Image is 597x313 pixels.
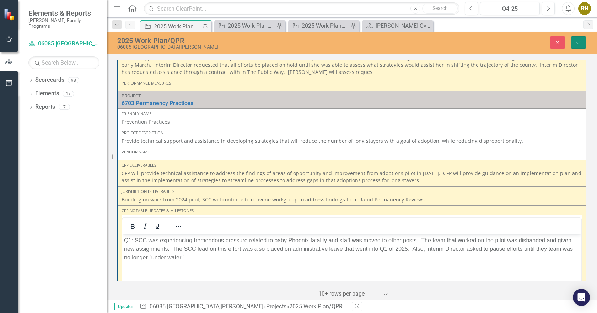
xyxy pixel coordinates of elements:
span: Prevention Practices [122,118,170,125]
div: CFP Deliverables [122,162,582,168]
button: Italic [139,221,151,231]
span: Search [432,5,448,11]
button: Search [422,4,458,14]
a: Elements [35,90,59,98]
div: Q4-25 [483,5,537,13]
a: Projects [266,303,286,310]
div: Performance Measures [122,80,582,86]
a: 2025 Work Plan/QPR [216,21,275,30]
a: 06085 [GEOGRAPHIC_DATA][PERSON_NAME] [28,40,99,48]
div: CFP Notable Updates & Milestones [122,208,582,214]
div: Vendor Name [122,149,582,155]
img: ClearPoint Strategy [3,7,16,21]
div: 2025 Work Plan/QPR [228,21,275,30]
button: Bold [127,221,139,231]
a: Scorecards [35,76,64,84]
div: [PERSON_NAME] Overview [376,21,431,30]
p: Provide technical support and assistance in developing strategies that will reduce the number of ... [122,137,582,145]
div: » » [140,303,346,311]
input: Search Below... [28,56,99,69]
div: 98 [68,77,79,83]
a: 06085 [GEOGRAPHIC_DATA][PERSON_NAME] [150,303,263,310]
div: Project [122,93,582,98]
div: 17 [63,91,74,97]
div: Friendly Name [122,111,582,117]
div: 2025 Work Plan/QPR [117,37,378,44]
a: 6703 Permanency Practices [122,100,582,107]
div: Jurisdiction Deliverables [122,189,582,194]
span: Elements & Reports [28,9,99,17]
div: 06085 [GEOGRAPHIC_DATA][PERSON_NAME] [117,44,378,50]
button: RH [578,2,591,15]
div: Project Description [122,130,582,136]
small: [PERSON_NAME] Family Programs [28,17,99,29]
button: Underline [151,221,163,231]
div: 2025 Work Plan/QPR [302,21,349,30]
div: 2025 Work Plan/QPR [289,303,343,310]
a: Reports [35,103,55,111]
button: Q4-25 [480,2,540,15]
p: Building on work from 2024 pilot, SCC will continue to convene workgroup to address findings from... [122,196,582,203]
div: 7 [59,104,70,110]
a: 2025 Work Plan/QPR [290,21,349,30]
div: 2025 Work Plan/QPR [154,22,201,31]
a: [PERSON_NAME] Overview [364,21,431,30]
button: Reveal or hide additional toolbar items [172,221,184,231]
input: Search ClearPoint... [144,2,459,15]
p: Q1: SCC appointed an interim Director in early Q1. [PERSON_NAME] lead attempted several times to ... [122,54,582,76]
p: CFP will provide technical assistance to address the findings of areas of opportunity and improve... [122,170,582,184]
span: Updater [114,303,136,310]
div: Open Intercom Messenger [573,289,590,306]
